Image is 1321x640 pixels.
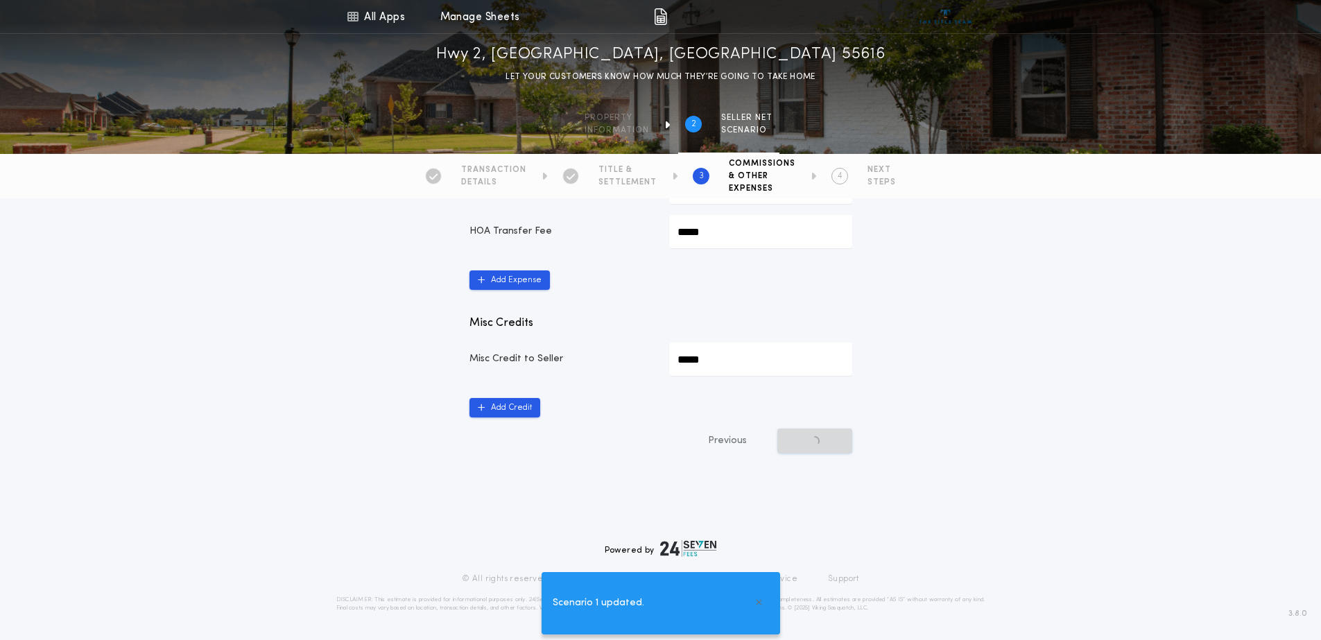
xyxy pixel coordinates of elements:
h2: 4 [838,171,843,182]
h2: 3 [699,171,704,182]
img: logo [660,540,717,557]
span: Property [585,112,649,123]
span: STEPS [867,177,896,188]
span: & OTHER [729,171,795,182]
p: Misc Credits [469,315,852,331]
span: TRANSACTION [461,164,526,175]
p: HOA Transfer Fee [469,225,653,239]
span: information [585,125,649,136]
img: vs-icon [919,10,972,24]
span: EXPENSES [729,183,795,194]
h2: 2 [691,119,696,130]
h1: Hwy 2, [GEOGRAPHIC_DATA], [GEOGRAPHIC_DATA] 55616 [436,44,886,66]
p: LET YOUR CUSTOMERS KNOW HOW MUCH THEY’RE GOING TO TAKE HOME [506,70,815,84]
button: Add Credit [469,398,540,417]
button: Add Expense [469,270,550,290]
span: TITLE & [598,164,657,175]
span: NEXT [867,164,896,175]
span: Scenario 1 updated. [553,596,644,611]
p: Misc Credit to Seller [469,352,653,366]
button: Previous [680,429,775,453]
span: SELLER NET [721,112,772,123]
div: Powered by [605,540,717,557]
span: DETAILS [461,177,526,188]
span: SETTLEMENT [598,177,657,188]
span: COMMISSIONS [729,158,795,169]
img: img [654,8,667,25]
span: SCENARIO [721,125,772,136]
